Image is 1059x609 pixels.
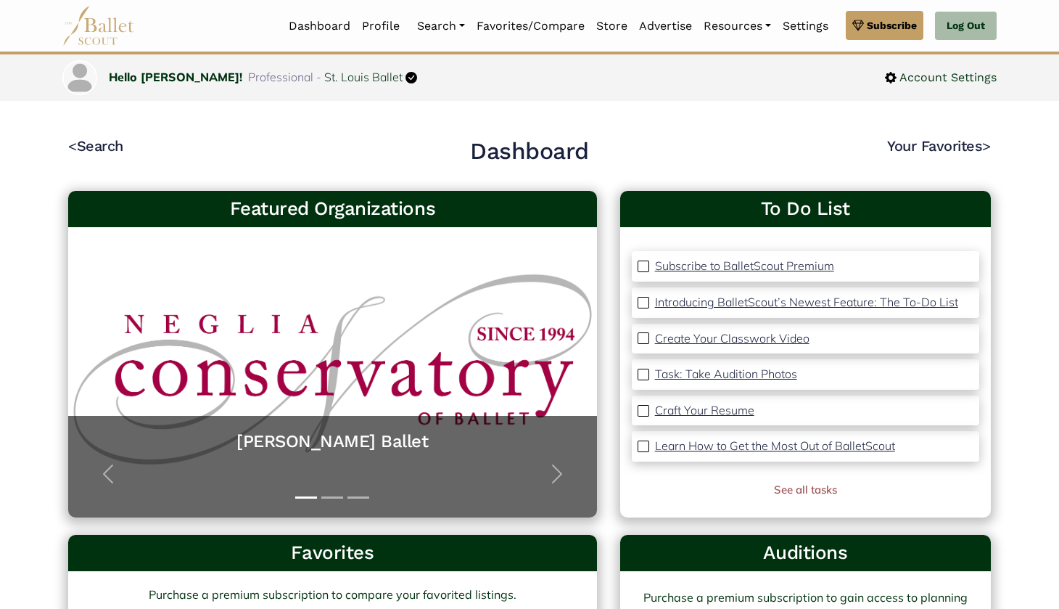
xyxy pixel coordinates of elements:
[83,430,582,453] a: [PERSON_NAME] Ballet
[80,541,585,565] h3: Favorites
[347,489,369,506] button: Slide 3
[655,403,754,417] p: Craft Your Resume
[83,242,582,503] a: [PERSON_NAME] BalletYEAR-ROUND APPLICATIONS OPEN Discover the difference of year-round training a...
[109,70,242,84] a: Hello [PERSON_NAME]!
[655,293,958,312] a: Introducing BalletScout’s Newest Feature: The To-Do List
[80,197,585,221] h3: Featured Organizations
[655,365,797,384] a: Task: Take Audition Photos
[655,258,834,273] p: Subscribe to BalletScout Premium
[935,12,997,41] a: Log Out
[324,70,403,84] a: St. Louis Ballet
[777,11,834,41] a: Settings
[633,11,698,41] a: Advertise
[283,11,356,41] a: Dashboard
[867,17,917,33] span: Subscribe
[774,483,837,496] a: See all tasks
[64,62,96,94] img: profile picture
[655,437,895,456] a: Learn How to Get the Most Out of BalletScout
[470,136,589,167] h2: Dashboard
[295,489,317,506] button: Slide 1
[655,257,834,276] a: Subscribe to BalletScout Premium
[248,70,313,84] span: Professional
[68,136,77,155] code: <
[885,68,997,87] a: Account Settings
[852,17,864,33] img: gem.svg
[632,197,979,221] a: To Do List
[321,489,343,506] button: Slide 2
[887,137,991,155] a: Your Favorites
[655,330,809,348] a: Create Your Classwork Video
[655,331,809,346] p: Create Your Classwork Video
[83,242,582,264] h5: [PERSON_NAME] Ballet
[68,137,123,155] a: <Search
[846,11,923,40] a: Subscribe
[411,11,471,41] a: Search
[316,70,321,84] span: -
[982,136,991,155] code: >
[897,68,997,87] span: Account Settings
[655,401,754,420] a: Craft Your Resume
[655,438,895,453] p: Learn How to Get the Most Out of BalletScout
[590,11,633,41] a: Store
[356,11,405,41] a: Profile
[471,11,590,41] a: Favorites/Compare
[655,295,958,309] p: Introducing BalletScout’s Newest Feature: The To-Do List
[698,11,777,41] a: Resources
[632,541,979,565] h3: Auditions
[655,367,797,381] p: Task: Take Audition Photos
